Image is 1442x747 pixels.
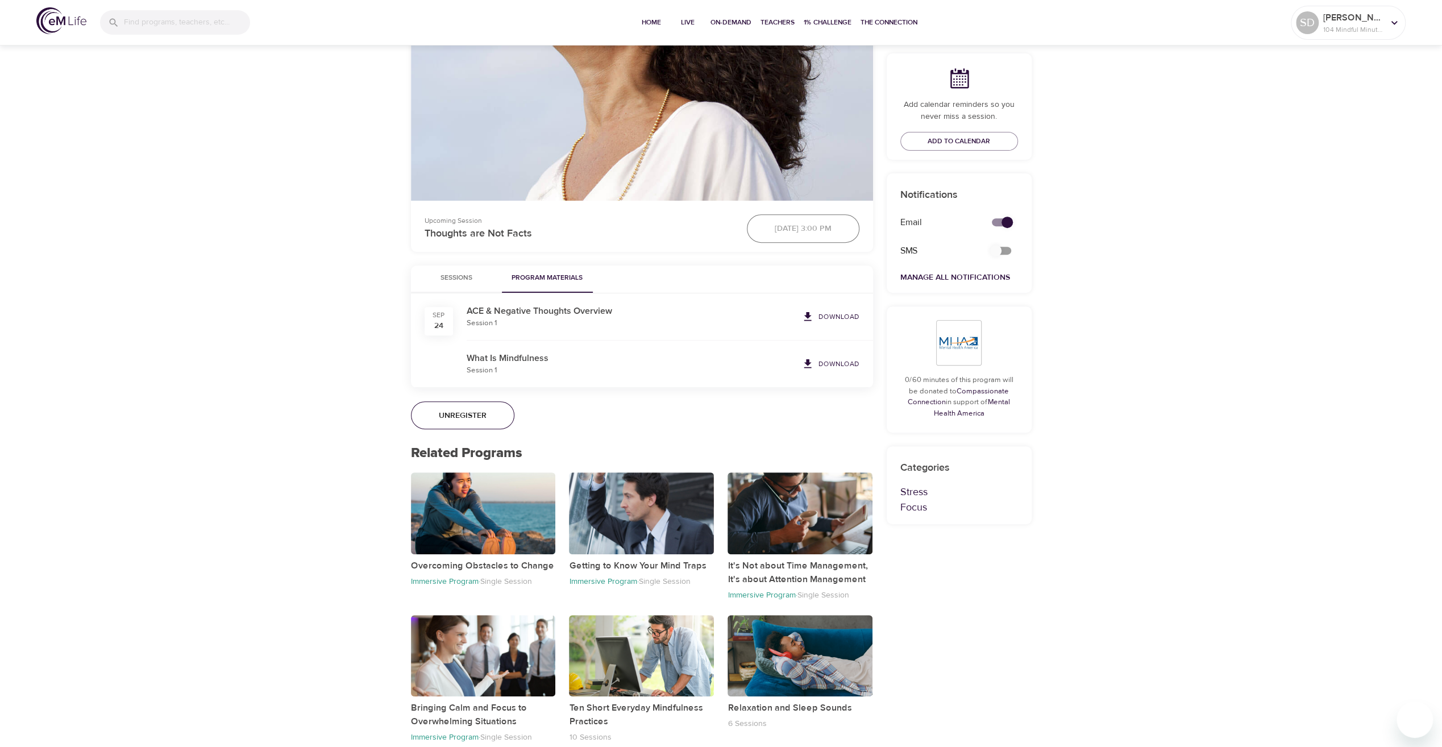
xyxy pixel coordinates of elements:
span: Sessions [418,272,495,284]
p: ACE & Negative Thoughts Overview [467,304,797,318]
img: logo [36,7,86,34]
a: Download [797,354,864,374]
p: Stress [900,484,1018,500]
p: Immersive Program · [569,576,638,587]
p: Single Session [480,732,532,742]
p: Immersive Program · [411,732,480,742]
span: Teachers [761,16,795,28]
p: Single Session [797,590,849,600]
div: Email [894,209,978,236]
div: 24 [434,320,443,331]
span: Add to Calendar [928,135,990,147]
p: Bringing Calm and Focus to Overwhelming Situations [411,701,556,728]
p: Immersive Program · [411,576,480,587]
p: 6 Sessions [728,719,766,729]
p: Thoughts are Not Facts [425,226,733,241]
p: Focus [900,500,1018,515]
p: Download [818,359,859,369]
p: Session 1 [467,318,797,329]
p: Notifications [900,187,1018,202]
a: Compassionate Connection [908,387,1009,407]
button: Add to Calendar [900,132,1018,151]
div: SD [1296,11,1319,34]
p: Overcoming Obstacles to Change [411,559,556,572]
p: Categories [900,460,1018,475]
a: Download [797,307,864,326]
a: Mental Health America [934,397,1011,418]
p: Immersive Program · [728,590,797,600]
a: Manage All Notifications [900,272,1010,283]
p: It's Not about Time Management, It's about Attention Management [728,559,872,586]
p: Single Session [480,576,532,587]
p: What Is Mindfulness [467,351,797,365]
p: Add calendar reminders so you never miss a session. [900,99,1018,123]
span: Unregister [439,409,487,423]
p: 0/60 minutes of this program will be donated to in support of [900,375,1018,419]
span: Live [674,16,701,28]
p: Related Programs [411,443,873,463]
span: The Connection [861,16,917,28]
p: Download [818,312,859,322]
span: Program Materials [509,272,586,284]
p: Session 1 [467,365,797,376]
p: 10 Sessions [569,732,611,742]
button: Unregister [411,401,514,430]
p: Upcoming Session [425,215,733,226]
p: Getting to Know Your Mind Traps [569,559,714,572]
p: 104 Mindful Minutes [1323,24,1383,35]
div: Sep [433,310,445,320]
div: SMS [894,238,978,264]
input: Find programs, teachers, etc... [124,10,250,35]
p: Relaxation and Sleep Sounds [728,701,872,715]
p: Ten Short Everyday Mindfulness Practices [569,701,714,728]
iframe: Button to launch messaging window [1397,702,1433,738]
p: Single Session [638,576,690,587]
span: Home [638,16,665,28]
span: 1% Challenge [804,16,851,28]
span: On-Demand [710,16,751,28]
p: [PERSON_NAME] [1323,11,1383,24]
